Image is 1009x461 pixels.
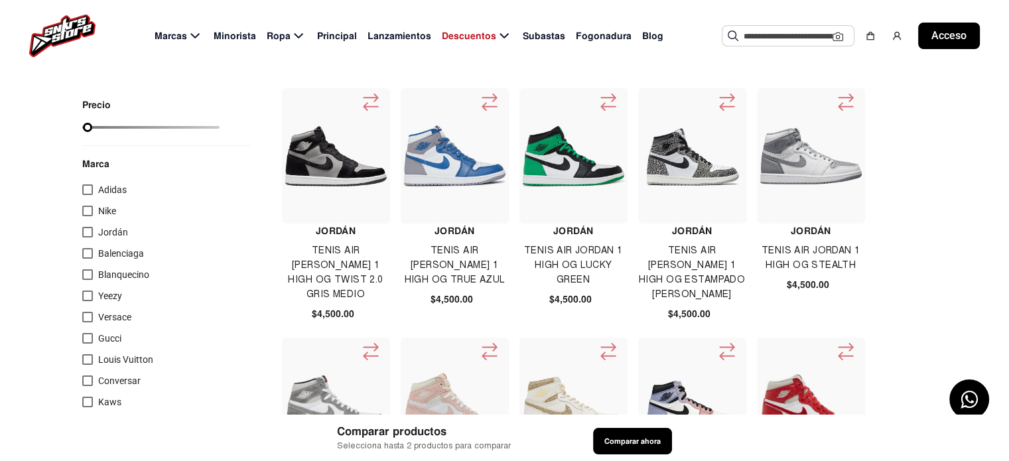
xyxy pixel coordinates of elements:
[435,225,475,237] font: Jordán
[98,312,131,322] font: Versace
[639,245,745,300] font: Tenis Air [PERSON_NAME] 1 High Og Estampado [PERSON_NAME]
[931,29,967,42] font: Acceso
[368,30,431,42] font: Lanzamientos
[524,245,623,285] font: Tenis Air Jordan 1 High OG Lucky Green
[98,184,127,195] font: Adidas
[155,30,187,42] font: Marcas
[604,436,661,446] font: Comparar ahora
[404,373,506,438] img: Tenis Air Jordan 1 High Og Washed Rosa
[317,30,357,42] font: Principal
[672,225,712,237] font: Jordán
[98,375,141,386] font: Conversar
[442,30,496,42] font: Descuentos
[642,30,663,42] font: Blog
[760,128,862,184] img: Tenis Air Jordan 1 High Og Stealth
[641,119,744,193] img: Tenis Air Jordan 1 High Og Estampado De Elefante
[29,15,96,57] img: logo
[762,245,860,271] font: Tenis Air Jordan 1 High Og Stealth
[98,206,116,216] font: Nike
[214,30,256,42] font: Minorista
[285,375,387,435] img: Tenis Air Jordan 1 High OG Washed Grey
[337,425,446,438] font: Comparar productos
[760,354,862,456] img: Tenis Air Jordan 1 High Og Varsity Rojos
[82,158,109,170] font: Marca
[641,369,744,441] img: Tenis Air Jordan 1 High Og Skyline
[576,30,632,42] font: Fogonadura
[865,31,876,41] img: compras
[892,31,902,41] img: usuario
[312,308,354,320] font: $4,500.00
[98,291,122,301] font: Yeezy
[787,279,829,291] font: $4,500.00
[668,308,710,320] font: $4,500.00
[523,126,625,186] img: Tenis Air Jordan 1 High OG Lucky Green
[98,333,121,344] font: Gucci
[728,31,738,41] img: Buscar
[288,245,383,300] font: Tenis Air [PERSON_NAME] 1 High Og Twist 2.0 Gris Medio
[316,225,356,237] font: Jordán
[791,225,831,237] font: Jordán
[98,354,153,365] font: Louis Vuitton
[593,428,672,454] button: Comparar ahora
[267,30,291,42] font: Ropa
[82,99,111,111] font: Precio
[553,225,594,237] font: Jordán
[431,293,473,305] font: $4,500.00
[523,377,625,434] img: Tenis Air Jordan 1 High OG Craft Vibration de Nigeria
[285,126,387,186] img: Tenis Air Jordan 1 High Og Twist 2.0 Gris Medio
[98,397,121,407] font: Kaws
[549,293,592,305] font: $4,500.00
[337,440,511,451] font: Selecciona hasta 2 productos para comparar
[404,245,504,285] font: Tenis Air [PERSON_NAME] 1 High Og True Azul
[98,248,144,259] font: Balenciaga
[98,269,149,280] font: Blanquecino
[404,125,506,186] img: Tenis Air Jordan 1 High Og True Azul
[523,30,565,42] font: Subastas
[833,31,843,42] img: Cámara
[98,227,128,237] font: Jordán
